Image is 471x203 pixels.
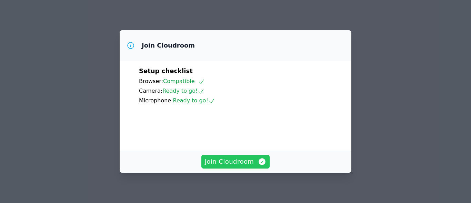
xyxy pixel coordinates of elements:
[162,88,204,94] span: Ready to go!
[139,88,162,94] span: Camera:
[163,78,205,84] span: Compatible
[173,97,215,104] span: Ready to go!
[201,155,270,169] button: Join Cloudroom
[142,41,195,50] h3: Join Cloudroom
[205,157,267,166] span: Join Cloudroom
[139,78,163,84] span: Browser:
[139,97,173,104] span: Microphone:
[139,67,193,74] span: Setup checklist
